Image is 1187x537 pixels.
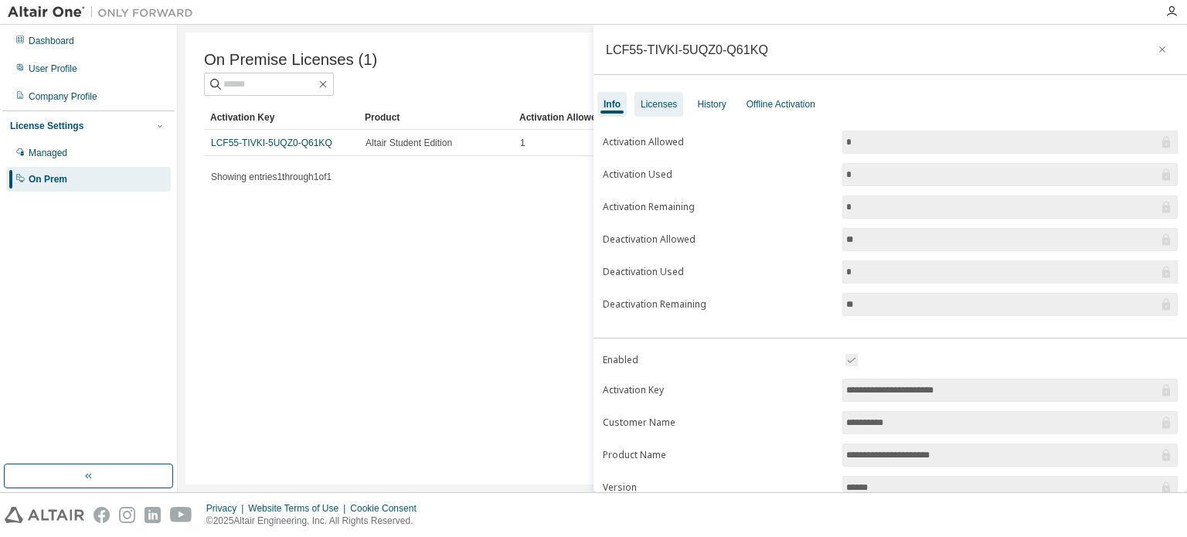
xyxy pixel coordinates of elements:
span: 1 [520,137,525,149]
label: Activation Allowed [603,136,833,148]
img: altair_logo.svg [5,507,84,523]
div: LCF55-TIVKI-5UQZ0-Q61KQ [606,43,768,56]
div: Product [365,105,507,130]
div: Managed [29,147,67,159]
div: Offline Activation [747,98,815,110]
div: On Prem [29,173,67,185]
label: Product Name [603,449,833,461]
div: User Profile [29,63,77,75]
label: Version [603,481,833,494]
div: Licenses [641,98,677,110]
div: Activation Key [210,105,352,130]
span: Showing entries 1 through 1 of 1 [211,172,332,182]
div: Privacy [206,502,248,515]
img: instagram.svg [119,507,135,523]
label: Enabled [603,354,833,366]
div: Website Terms of Use [248,502,350,515]
div: Dashboard [29,35,74,47]
img: youtube.svg [170,507,192,523]
label: Activation Remaining [603,201,833,213]
label: Deactivation Used [603,266,833,278]
span: On Premise Licenses (1) [204,51,377,69]
img: linkedin.svg [145,507,161,523]
img: Altair One [8,5,201,20]
div: Info [604,98,621,110]
img: facebook.svg [94,507,110,523]
label: Activation Key [603,384,833,396]
label: Activation Used [603,168,833,181]
div: Company Profile [29,90,97,103]
div: Activation Allowed [519,105,662,130]
label: Customer Name [603,416,833,429]
label: Deactivation Remaining [603,298,833,311]
p: © 2025 Altair Engineering, Inc. All Rights Reserved. [206,515,426,528]
label: Deactivation Allowed [603,233,833,246]
div: License Settings [10,120,83,132]
span: Altair Student Edition [366,137,452,149]
a: LCF55-TIVKI-5UQZ0-Q61KQ [211,138,332,148]
div: Cookie Consent [350,502,425,515]
div: History [697,98,726,110]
